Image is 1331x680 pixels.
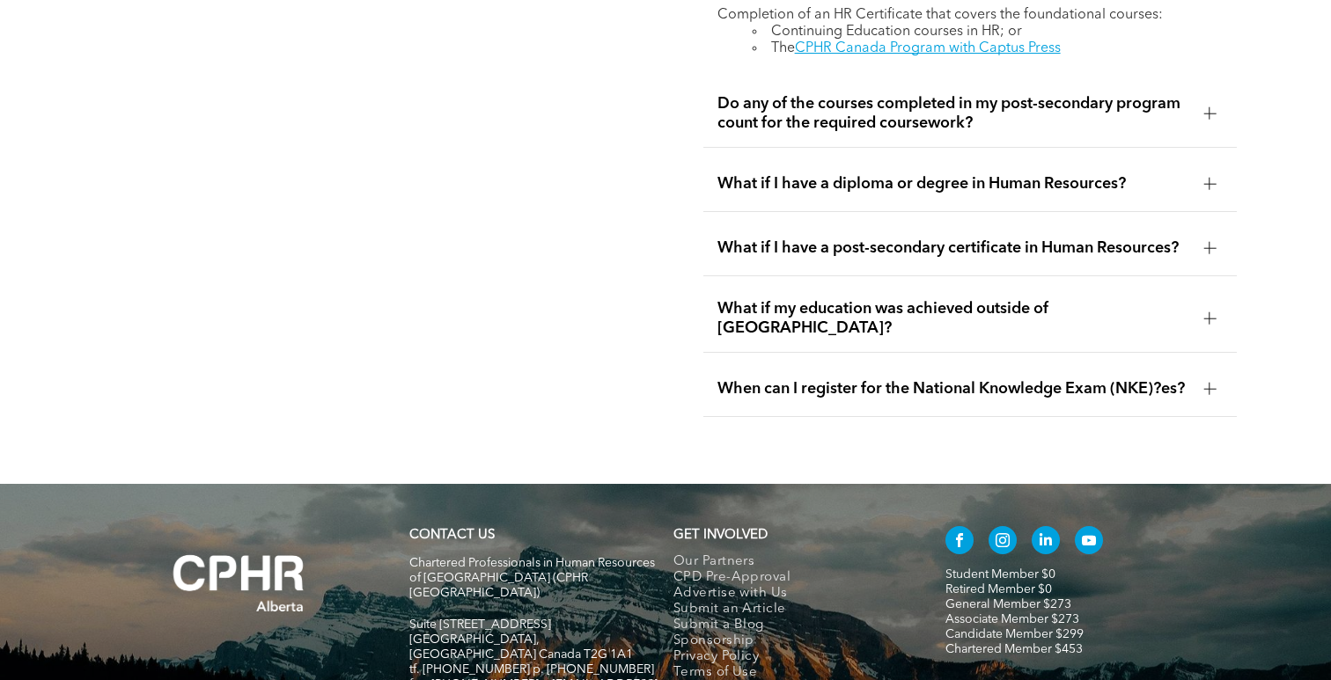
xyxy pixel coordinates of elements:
a: CPHR Canada Program with Captus Press [795,41,1061,55]
a: General Member $273 [945,598,1071,611]
li: The [753,40,1224,57]
a: CPD Pre-Approval [673,570,908,586]
span: Do any of the courses completed in my post-secondary program count for the required coursework? [717,94,1190,133]
a: instagram [989,526,1017,559]
a: Submit an Article [673,602,908,618]
span: What if I have a diploma or degree in Human Resources? [717,174,1190,194]
a: Chartered Member $453 [945,643,1083,655]
p: Completion of an HR Certificate that covers the foundational courses: [717,7,1224,24]
li: Continuing Education courses in HR; or [753,24,1224,40]
a: Our Partners [673,554,908,570]
span: GET INVOLVED [673,529,768,542]
span: Chartered Professionals in Human Resources of [GEOGRAPHIC_DATA] (CPHR [GEOGRAPHIC_DATA]) [409,557,655,599]
a: facebook [945,526,974,559]
a: Student Member $0 [945,568,1055,581]
a: linkedin [1032,526,1060,559]
a: Sponsorship [673,633,908,649]
span: What if my education was achieved outside of [GEOGRAPHIC_DATA]? [717,299,1190,338]
a: youtube [1075,526,1103,559]
a: Associate Member $273 [945,613,1079,625]
a: CONTACT US [409,529,495,542]
span: When can I register for the National Knowledge Exam (NKE)?es? [717,379,1190,398]
span: Suite [STREET_ADDRESS] [409,618,551,631]
a: Advertise with Us [673,586,908,602]
span: What if I have a post-secondary certificate in Human Resources? [717,238,1190,258]
a: Submit a Blog [673,618,908,633]
span: tf. [PHONE_NUMBER] p. [PHONE_NUMBER] [409,663,654,676]
span: [GEOGRAPHIC_DATA], [GEOGRAPHIC_DATA] Canada T2G 1A1 [409,633,633,661]
img: A white background with a few lines on it [137,519,340,647]
a: Candidate Member $299 [945,628,1084,640]
a: Retired Member $0 [945,583,1052,596]
a: Privacy Policy [673,649,908,665]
